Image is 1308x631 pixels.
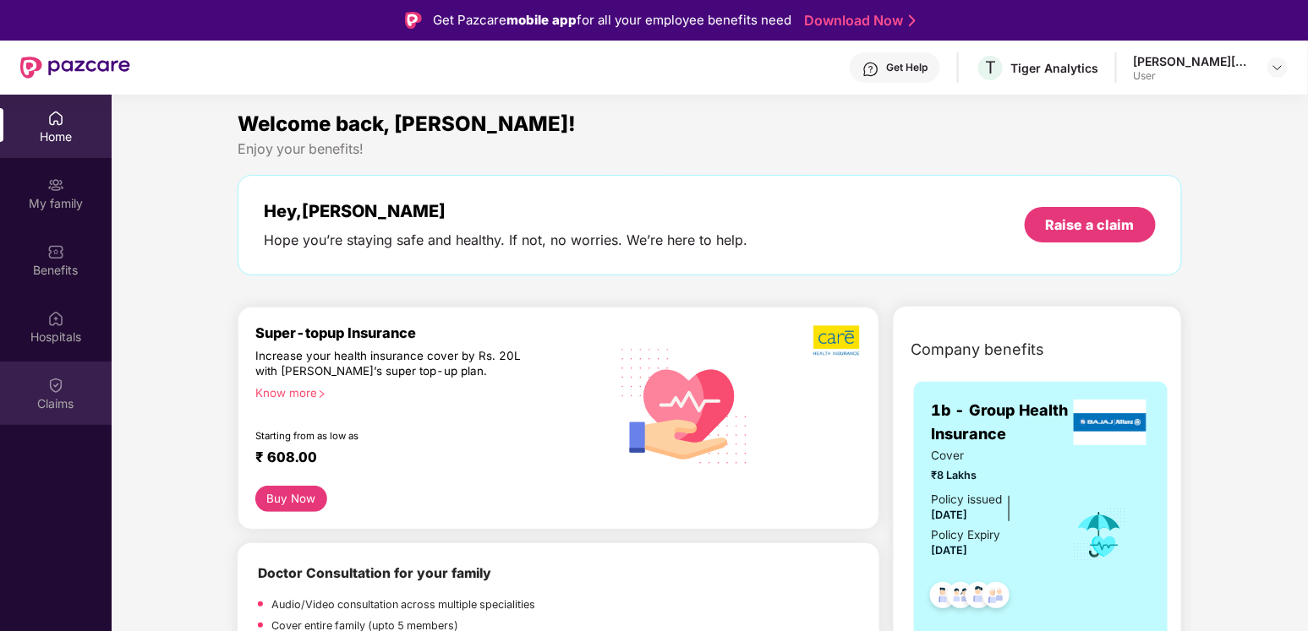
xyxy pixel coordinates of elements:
div: Enjoy your benefits! [238,140,1182,158]
img: icon [1072,507,1127,563]
img: svg+xml;base64,PHN2ZyBpZD0iSG9tZSIgeG1sbnM9Imh0dHA6Ly93d3cudzMub3JnLzIwMDAvc3ZnIiB3aWR0aD0iMjAiIG... [47,110,64,127]
div: Know more [255,386,599,398]
div: Get Pazcare for all your employee benefits need [434,10,792,30]
img: svg+xml;base64,PHN2ZyB4bWxucz0iaHR0cDovL3d3dy53My5vcmcvMjAwMC9zdmciIHdpZHRoPSI0OC45MTUiIGhlaWdodD... [940,577,982,618]
img: Stroke [909,12,916,30]
div: Hey, [PERSON_NAME] [264,201,747,221]
span: [DATE] [931,509,967,521]
img: svg+xml;base64,PHN2ZyBpZD0iSG9zcGl0YWxzIiB4bWxucz0iaHR0cDovL3d3dy53My5vcmcvMjAwMC9zdmciIHdpZHRoPS... [47,310,64,327]
div: Starting from as low as [255,430,537,442]
img: Logo [405,12,422,29]
div: Raise a claim [1046,215,1135,234]
b: Doctor Consultation for your family [258,565,491,581]
span: Welcome back, [PERSON_NAME]! [238,112,576,136]
span: 1b - Group Health Insurance [931,399,1070,447]
div: User [1134,69,1252,83]
img: svg+xml;base64,PHN2ZyB4bWxucz0iaHR0cDovL3d3dy53My5vcmcvMjAwMC9zdmciIHdpZHRoPSI0OC45NDMiIGhlaWdodD... [922,577,964,618]
span: Company benefits [911,338,1044,362]
img: svg+xml;base64,PHN2ZyB3aWR0aD0iMjAiIGhlaWdodD0iMjAiIHZpZXdCb3g9IjAgMCAyMCAyMCIgZmlsbD0ibm9uZSIgeG... [47,177,64,193]
div: ₹ 608.00 [255,449,592,469]
img: svg+xml;base64,PHN2ZyBpZD0iQ2xhaW0iIHhtbG5zPSJodHRwOi8vd3d3LnczLm9yZy8yMDAwL3N2ZyIgd2lkdGg9IjIwIi... [47,377,64,394]
div: Policy Expiry [931,526,1000,544]
div: Get Help [886,61,928,74]
div: Tiger Analytics [1010,60,1098,76]
p: Audio/Video consultation across multiple specialities [271,596,535,613]
div: Policy issued [931,491,1002,509]
span: ₹8 Lakhs [931,467,1049,484]
img: insurerLogo [1074,400,1147,445]
img: svg+xml;base64,PHN2ZyB4bWxucz0iaHR0cDovL3d3dy53My5vcmcvMjAwMC9zdmciIHhtbG5zOnhsaW5rPSJodHRwOi8vd3... [609,328,760,481]
div: Super-topup Insurance [255,324,609,341]
strong: mobile app [507,12,577,28]
img: svg+xml;base64,PHN2ZyBpZD0iSGVscC0zMngzMiIgeG1sbnM9Imh0dHA6Ly93d3cudzMub3JnLzIwMDAvc3ZnIiB3aWR0aD... [862,61,879,78]
div: Increase your health insurance cover by Rs. 20L with [PERSON_NAME]’s super top-up plan. [255,349,536,379]
img: b5dec4f62d2307b9de63beb79f102df3.png [813,324,862,356]
img: New Pazcare Logo [20,57,130,79]
div: [PERSON_NAME][DATE] [1134,53,1252,69]
img: svg+xml;base64,PHN2ZyB4bWxucz0iaHR0cDovL3d3dy53My5vcmcvMjAwMC9zdmciIHdpZHRoPSI0OC45NDMiIGhlaWdodD... [958,577,999,618]
button: Buy Now [255,486,327,512]
img: svg+xml;base64,PHN2ZyBpZD0iQmVuZWZpdHMiIHhtbG5zPSJodHRwOi8vd3d3LnczLm9yZy8yMDAwL3N2ZyIgd2lkdGg9Ij... [47,243,64,260]
span: Cover [931,447,1049,465]
img: svg+xml;base64,PHN2ZyBpZD0iRHJvcGRvd24tMzJ4MzIiIHhtbG5zPSJodHRwOi8vd3d3LnczLm9yZy8yMDAwL3N2ZyIgd2... [1271,61,1284,74]
span: T [985,57,996,78]
div: Hope you’re staying safe and healthy. If not, no worries. We’re here to help. [264,231,747,249]
a: Download Now [805,12,911,30]
span: right [317,389,326,399]
img: svg+xml;base64,PHN2ZyB4bWxucz0iaHR0cDovL3d3dy53My5vcmcvMjAwMC9zdmciIHdpZHRoPSI0OC45NDMiIGhlaWdodD... [976,577,1017,618]
span: [DATE] [931,544,967,557]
